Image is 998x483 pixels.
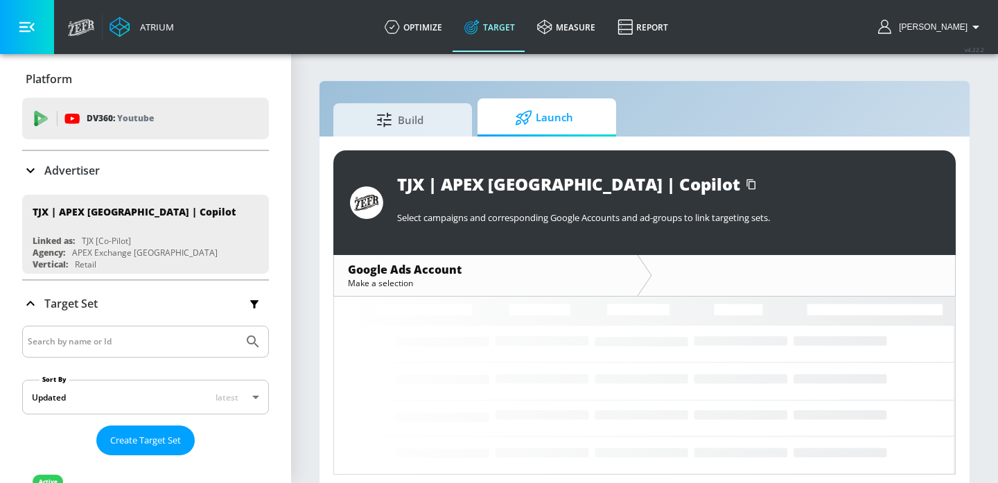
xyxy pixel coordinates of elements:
div: Google Ads AccountMake a selection [334,255,637,296]
div: Target Set [22,281,269,326]
span: Launch [491,101,597,134]
a: Report [606,2,679,52]
div: Google Ads Account [348,262,623,277]
button: [PERSON_NAME] [878,19,984,35]
div: TJX | APEX [GEOGRAPHIC_DATA] | CopilotLinked as:TJX [Co-Pilot]Agency:APEX Exchange [GEOGRAPHIC_DA... [22,195,269,274]
a: optimize [374,2,453,52]
div: TJX [Co-Pilot] [82,235,131,247]
div: Agency: [33,247,65,258]
div: APEX Exchange [GEOGRAPHIC_DATA] [72,247,218,258]
input: Search by name or Id [28,333,238,351]
label: Sort By [40,375,69,384]
div: Updated [32,392,66,403]
div: Advertiser [22,151,269,190]
span: latest [216,392,238,403]
div: Vertical: [33,258,68,270]
span: Create Target Set [110,432,181,448]
a: measure [526,2,606,52]
span: login as: eugenia.kim@zefr.com [893,22,968,32]
p: Select campaigns and corresponding Google Accounts and ad-groups to link targeting sets. [397,211,939,224]
div: Atrium [134,21,174,33]
p: DV360: [87,111,154,126]
div: Linked as: [33,235,75,247]
span: Build [347,103,453,137]
div: Platform [22,60,269,98]
button: Create Target Set [96,425,195,455]
p: Target Set [44,296,98,311]
p: Advertiser [44,163,100,178]
p: Youtube [117,111,154,125]
a: Target [453,2,526,52]
div: Retail [75,258,96,270]
span: v 4.22.2 [965,46,984,53]
div: Make a selection [348,277,623,289]
div: DV360: Youtube [22,98,269,139]
p: Platform [26,71,72,87]
a: Atrium [110,17,174,37]
div: TJX | APEX [GEOGRAPHIC_DATA] | Copilot [33,205,236,218]
div: TJX | APEX [GEOGRAPHIC_DATA] | Copilot [397,173,740,195]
